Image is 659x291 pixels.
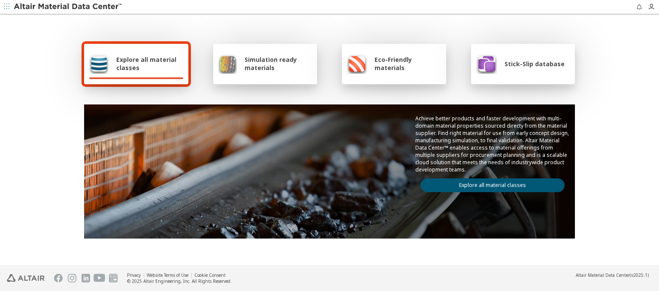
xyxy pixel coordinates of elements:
[476,53,497,74] img: Stick-Slip database
[127,278,232,284] div: © 2025 Altair Engineering, Inc. All Rights Reserved.
[194,272,226,278] a: Cookie Consent
[415,115,570,173] p: Achieve better products and faster development with multi-domain material properties sourced dire...
[420,178,565,192] a: Explore all material classes
[576,272,649,278] div: (v2025.1)
[505,60,565,68] span: Stick-Slip database
[245,55,312,72] span: Simulation ready materials
[116,55,183,72] span: Explore all material classes
[347,53,367,74] img: Eco-Friendly materials
[89,53,109,74] img: Explore all material classes
[375,55,441,72] span: Eco-Friendly materials
[147,272,188,278] a: Website Terms of Use
[7,274,45,282] img: Altair Engineering
[14,3,123,11] img: Altair Material Data Center
[218,53,237,74] img: Simulation ready materials
[127,272,141,278] a: Privacy
[576,272,630,278] span: Altair Material Data Center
